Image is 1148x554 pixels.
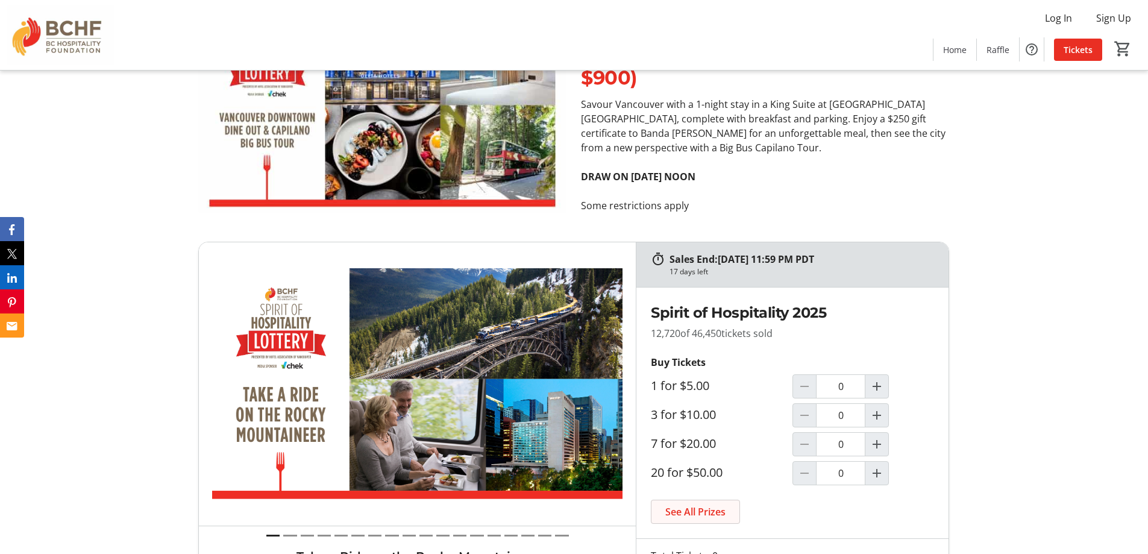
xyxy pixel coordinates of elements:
[1087,8,1141,28] button: Sign Up
[504,529,518,543] button: Draw 15
[651,356,706,369] strong: Buy Tickets
[318,529,331,543] button: Draw 4
[385,529,398,543] button: Draw 8
[581,170,695,183] strong: DRAW ON [DATE] NOON
[1054,39,1102,61] a: Tickets
[403,529,416,543] button: Draw 9
[1020,37,1044,61] button: Help
[933,39,976,61] a: Home
[680,327,721,340] span: of 46,450
[538,529,551,543] button: Draw 17
[470,529,483,543] button: Draw 13
[651,326,934,341] p: 12,720 tickets sold
[1096,11,1131,25] span: Sign Up
[283,529,296,543] button: Draw 2
[1064,43,1093,56] span: Tickets
[986,43,1009,56] span: Raffle
[1045,11,1072,25] span: Log In
[651,436,716,451] label: 7 for $20.00
[865,462,888,485] button: Increment by one
[865,404,888,427] button: Increment by one
[651,500,740,524] a: See All Prizes
[1112,38,1134,60] button: Cart
[581,198,949,213] p: Some restrictions apply
[670,253,718,266] span: Sales End:
[521,529,535,543] button: Draw 16
[555,529,568,543] button: Draw 18
[977,39,1019,61] a: Raffle
[436,529,450,543] button: Draw 11
[1035,8,1082,28] button: Log In
[651,302,934,324] h2: Spirit of Hospitality 2025
[943,43,967,56] span: Home
[865,433,888,456] button: Increment by one
[368,529,381,543] button: Draw 7
[718,253,814,266] span: [DATE] 11:59 PM PDT
[453,529,466,543] button: Draw 12
[334,529,348,543] button: Draw 5
[670,266,708,277] div: 17 days left
[488,529,501,543] button: Draw 14
[665,505,726,519] span: See All Prizes
[865,375,888,398] button: Increment by one
[419,529,433,543] button: Draw 10
[198,5,566,213] img: undefined
[301,529,314,543] button: Draw 3
[7,5,114,65] img: BC Hospitality Foundation's Logo
[266,529,280,543] button: Draw 1
[651,379,709,393] label: 1 for $5.00
[651,465,723,480] label: 20 for $50.00
[651,408,716,422] label: 3 for $10.00
[351,529,365,543] button: Draw 6
[581,97,949,155] p: Savour Vancouver with a 1-night stay in a King Suite at [GEOGRAPHIC_DATA] [GEOGRAPHIC_DATA], comp...
[199,242,636,526] img: Take a Ride on the Rocky Mountaineer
